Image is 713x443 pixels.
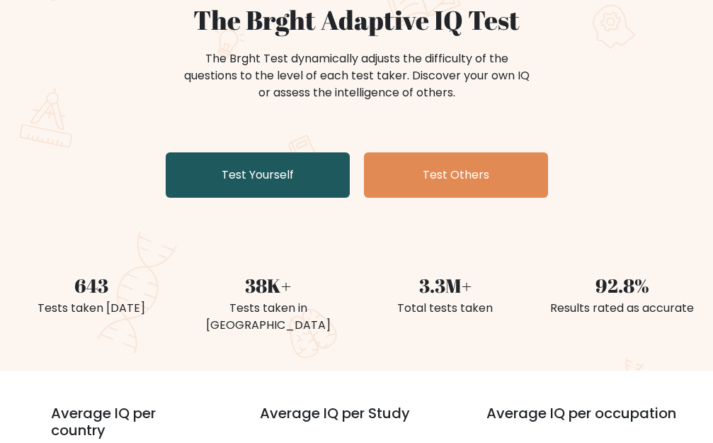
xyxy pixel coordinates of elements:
div: Tests taken [DATE] [11,300,171,317]
div: Total tests taken [365,300,525,317]
a: Test Yourself [166,152,350,198]
div: 38K+ [188,271,348,300]
div: 92.8% [542,271,702,300]
h1: The Brght Adaptive IQ Test [11,4,702,36]
h3: Average IQ per Study [260,405,452,439]
div: Tests taken in [GEOGRAPHIC_DATA] [188,300,348,334]
div: 3.3M+ [365,271,525,300]
h3: Average IQ per occupation [486,405,679,439]
div: 643 [11,271,171,300]
a: Test Others [364,152,548,198]
div: Results rated as accurate [542,300,702,317]
div: The Brght Test dynamically adjusts the difficulty of the questions to the level of each test take... [180,50,534,101]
